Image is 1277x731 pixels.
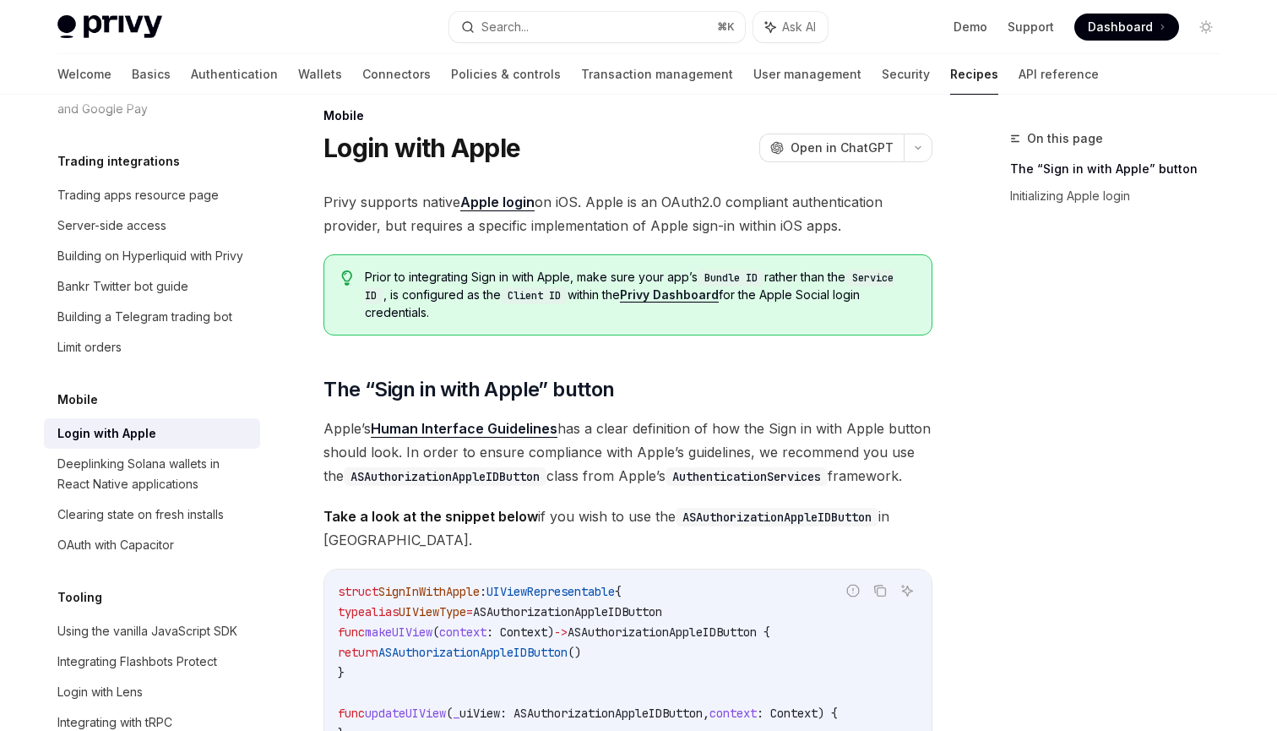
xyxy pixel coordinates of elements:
[709,706,757,721] span: context
[439,625,486,640] span: context
[44,449,260,499] a: Deeplinking Solana wallets in React Native applications
[371,420,557,438] a: Human Interface Guidelines
[44,530,260,560] a: OAuth with Capacitor
[1027,128,1103,149] span: On this page
[676,508,878,526] code: ASAuthorizationAppleIDButton
[501,287,568,304] code: Client ID
[568,645,581,660] span: ()
[57,185,219,205] div: Trading apps resource page
[57,505,224,525] div: Clearing state on fresh installs
[44,646,260,677] a: Integrating Flashbots Protect
[362,54,431,95] a: Connectors
[896,580,918,602] button: Ask AI
[57,621,237,641] div: Using the vanilla JavaScript SDK
[191,54,278,95] a: Authentication
[473,604,662,619] span: ASAuthorizationAppleIDButton
[869,580,891,602] button: Copy the contents from the code block
[753,12,828,42] button: Ask AI
[44,677,260,707] a: Login with Lens
[481,17,529,37] div: Search...
[500,706,709,721] span: : ASAuthorizationAppleIDButton,
[842,580,864,602] button: Report incorrect code
[882,54,930,95] a: Security
[341,270,353,286] svg: Tip
[132,54,171,95] a: Basics
[57,54,111,95] a: Welcome
[57,15,162,39] img: light logo
[1010,183,1233,210] a: Initializing Apple login
[57,215,166,236] div: Server-side access
[950,54,998,95] a: Recipes
[57,682,143,702] div: Login with Lens
[57,307,232,327] div: Building a Telegram trading bot
[44,499,260,530] a: Clearing state on fresh installs
[323,505,932,552] span: if you wish to use the in [GEOGRAPHIC_DATA].
[460,194,535,211] a: Apple login
[486,584,615,599] span: UIViewRepresentable
[378,584,480,599] span: SignInWithApple
[453,706,459,721] span: _
[581,54,733,95] a: Transaction management
[432,625,439,640] span: (
[399,604,466,619] span: UIViewType
[1088,19,1153,35] span: Dashboard
[568,625,770,640] span: ASAuthorizationAppleIDButton {
[666,467,828,486] code: AuthenticationServices
[365,270,894,304] code: Service ID
[57,246,243,266] div: Building on Hyperliquid with Privy
[759,134,904,162] button: Open in ChatGPT
[57,587,102,608] h5: Tooling
[338,625,365,640] span: func
[44,180,260,210] a: Trading apps resource page
[338,604,399,619] span: typealias
[615,584,622,599] span: {
[338,584,378,599] span: struct
[57,535,174,555] div: OAuth with Capacitor
[44,271,260,302] a: Bankr Twitter bot guide
[451,54,561,95] a: Policies & controls
[620,287,719,303] a: Privy Dashboard
[459,706,500,721] span: uiView
[791,139,894,156] span: Open in ChatGPT
[1010,155,1233,183] a: The “Sign in with Apple” button
[57,652,217,672] div: Integrating Flashbots Protect
[757,706,838,721] span: : Context) {
[1008,19,1054,35] a: Support
[44,616,260,646] a: Using the vanilla JavaScript SDK
[44,332,260,363] a: Limit orders
[446,706,453,721] span: (
[466,604,473,619] span: =
[44,418,260,449] a: Login with Apple
[323,417,932,488] span: Apple’s has a clear definition of how the Sign in with Apple button should look. In order to ensu...
[57,276,188,297] div: Bankr Twitter bot guide
[698,270,764,286] code: Bundle ID
[57,423,156,444] div: Login with Apple
[449,12,745,42] button: Search...⌘K
[57,390,98,410] h5: Mobile
[338,665,345,680] span: }
[717,20,735,34] span: ⌘ K
[344,467,546,486] code: ASAuthorizationAppleIDButton
[365,706,446,721] span: updateUIView
[44,241,260,271] a: Building on Hyperliquid with Privy
[323,133,520,163] h1: Login with Apple
[338,706,365,721] span: func
[338,645,378,660] span: return
[298,54,342,95] a: Wallets
[378,645,568,660] span: ASAuthorizationAppleIDButton
[365,269,915,321] span: Prior to integrating Sign in with Apple, make sure your app’s rather than the , is configured as ...
[57,337,122,357] div: Limit orders
[365,625,432,640] span: makeUIView
[57,454,250,494] div: Deeplinking Solana wallets in React Native applications
[323,190,932,237] span: Privy supports native on iOS. Apple is an OAuth2.0 compliant authentication provider, but require...
[323,508,538,525] strong: Take a look at the snippet below
[57,151,180,172] h5: Trading integrations
[554,625,568,640] span: ->
[782,19,816,35] span: Ask AI
[753,54,861,95] a: User management
[1074,14,1179,41] a: Dashboard
[1193,14,1220,41] button: Toggle dark mode
[954,19,987,35] a: Demo
[486,625,554,640] span: : Context)
[323,107,932,124] div: Mobile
